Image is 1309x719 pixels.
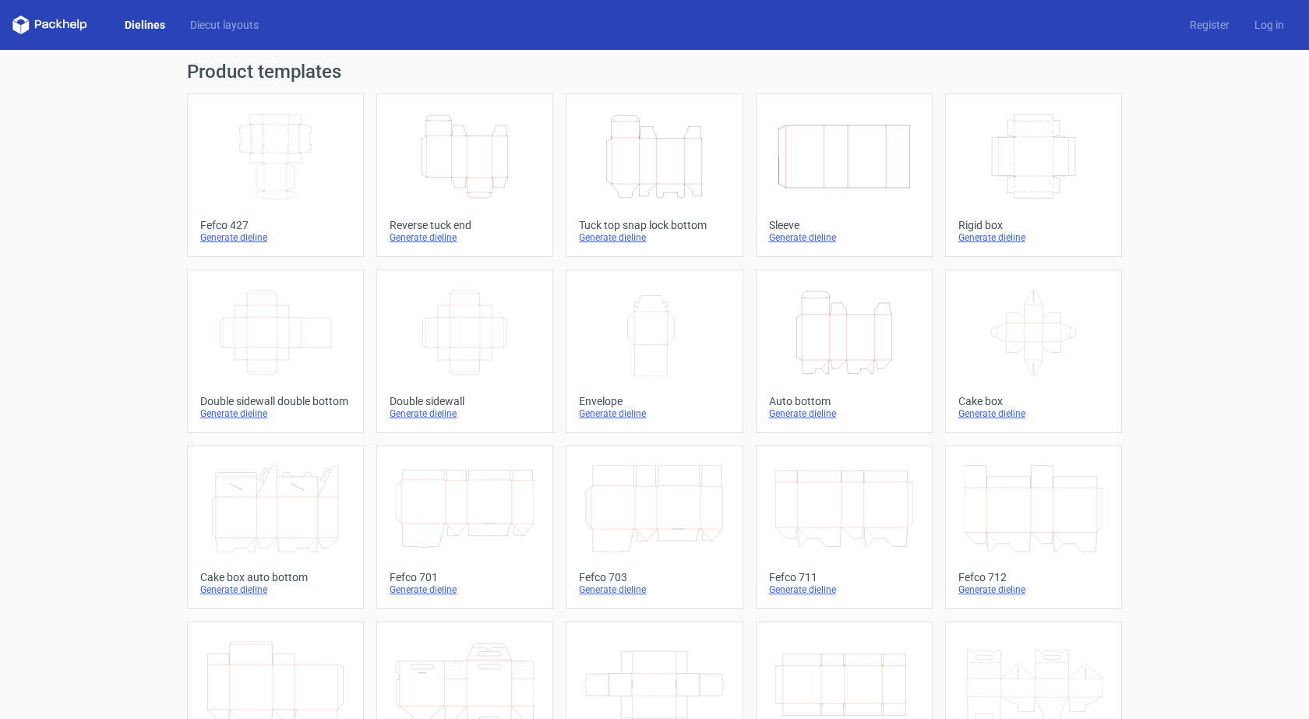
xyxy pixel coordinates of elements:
div: Fefco 427 [200,219,351,231]
a: Cake boxGenerate dieline [945,270,1122,433]
div: Fefco 711 [769,571,919,583]
div: Tuck top snap lock bottom [579,219,729,231]
a: Fefco 712Generate dieline [945,446,1122,609]
div: Sleeve [769,219,919,231]
div: Fefco 712 [958,571,1109,583]
a: Log in [1242,17,1297,33]
a: Double sidewall double bottomGenerate dieline [187,270,364,433]
div: Double sidewall double bottom [200,395,351,407]
a: SleeveGenerate dieline [756,93,933,257]
div: Reverse tuck end [390,219,540,231]
a: Dielines [112,17,178,33]
a: Fefco 703Generate dieline [566,446,743,609]
a: Cake box auto bottomGenerate dieline [187,446,364,609]
a: Diecut layouts [178,17,271,33]
div: Auto bottom [769,395,919,407]
div: Generate dieline [579,407,729,420]
div: Generate dieline [390,407,540,420]
a: Rigid boxGenerate dieline [945,93,1122,257]
div: Generate dieline [200,583,351,596]
a: Fefco 427Generate dieline [187,93,364,257]
div: Envelope [579,395,729,407]
div: Fefco 701 [390,571,540,583]
div: Generate dieline [769,407,919,420]
div: Generate dieline [769,583,919,596]
div: Cake box auto bottom [200,571,351,583]
a: Auto bottomGenerate dieline [756,270,933,433]
div: Double sidewall [390,395,540,407]
div: Generate dieline [200,231,351,244]
a: Reverse tuck endGenerate dieline [376,93,553,257]
div: Generate dieline [200,407,351,420]
a: Register [1177,17,1242,33]
h1: Product templates [187,62,1122,81]
a: EnvelopeGenerate dieline [566,270,743,433]
div: Generate dieline [390,583,540,596]
div: Generate dieline [958,407,1109,420]
a: Fefco 711Generate dieline [756,446,933,609]
div: Generate dieline [958,583,1109,596]
div: Generate dieline [390,231,540,244]
a: Tuck top snap lock bottomGenerate dieline [566,93,743,257]
a: Double sidewallGenerate dieline [376,270,553,433]
div: Generate dieline [579,231,729,244]
div: Rigid box [958,219,1109,231]
div: Generate dieline [769,231,919,244]
div: Cake box [958,395,1109,407]
div: Generate dieline [958,231,1109,244]
a: Fefco 701Generate dieline [376,446,553,609]
div: Generate dieline [579,583,729,596]
div: Fefco 703 [579,571,729,583]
